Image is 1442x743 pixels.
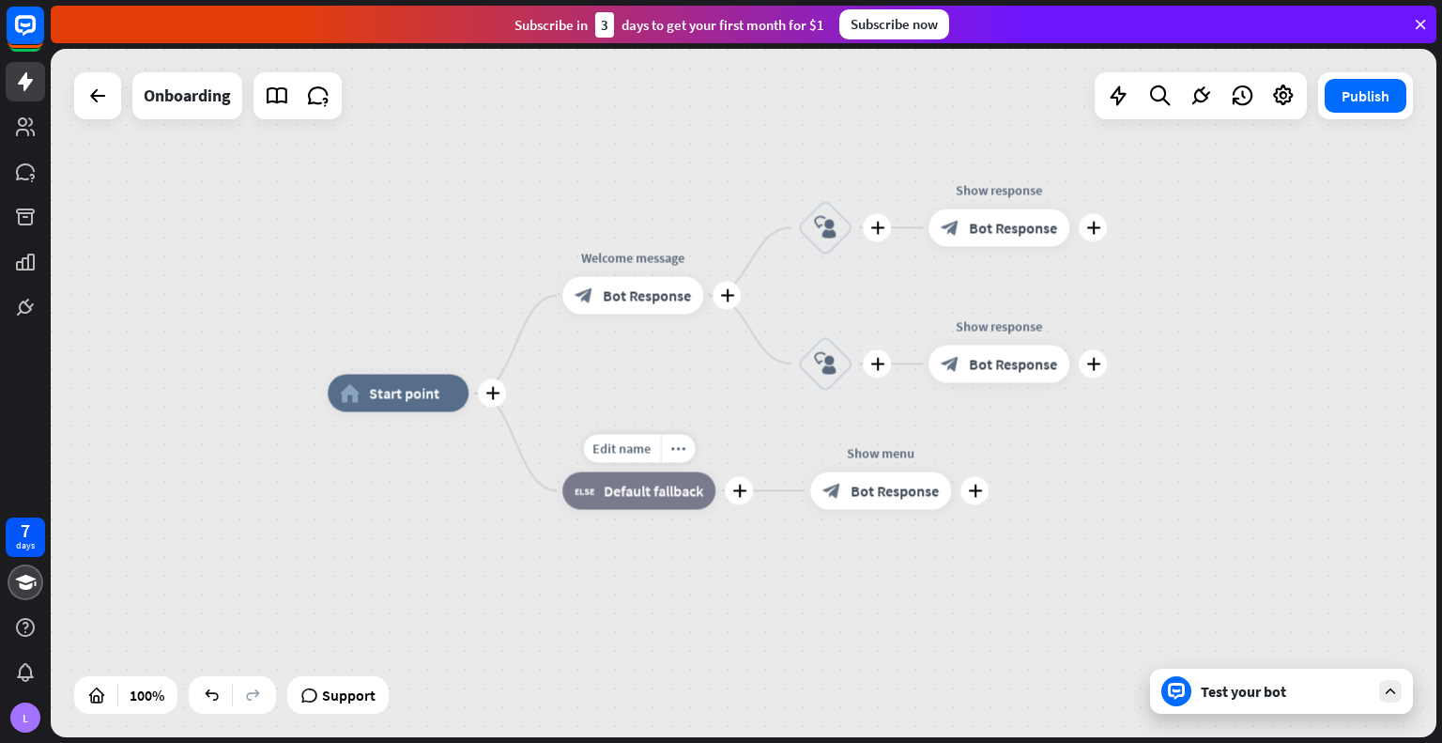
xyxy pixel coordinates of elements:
[851,481,939,500] span: Bot Response
[514,12,824,38] div: Subscribe in days to get your first month for $1
[941,218,959,237] i: block_bot_response
[144,72,231,119] div: Onboarding
[822,481,841,500] i: block_bot_response
[796,443,965,462] div: Show menu
[914,317,1083,335] div: Show response
[1086,221,1100,234] i: plus
[16,539,35,552] div: days
[340,384,360,403] i: home_2
[592,440,651,457] span: Edit name
[969,218,1057,237] span: Bot Response
[575,481,594,500] i: block_fallback
[1201,682,1370,701] div: Test your bot
[870,221,884,234] i: plus
[670,441,685,456] i: more_horiz
[732,484,746,497] i: plus
[839,9,949,39] div: Subscribe now
[1325,79,1406,113] button: Publish
[720,289,734,302] i: plus
[941,354,959,373] i: block_bot_response
[595,12,614,38] div: 3
[575,286,593,305] i: block_bot_response
[814,216,836,239] i: block_user_input
[485,387,499,400] i: plus
[6,518,45,557] a: 7 days
[369,384,439,403] span: Start point
[603,286,691,305] span: Bot Response
[870,357,884,370] i: plus
[969,354,1057,373] span: Bot Response
[604,481,703,500] span: Default fallback
[814,352,836,375] i: block_user_input
[1086,357,1100,370] i: plus
[124,680,170,710] div: 100%
[914,180,1083,199] div: Show response
[322,680,376,710] span: Support
[10,703,40,733] div: L
[21,522,30,539] div: 7
[548,249,717,268] div: Welcome message
[968,484,982,497] i: plus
